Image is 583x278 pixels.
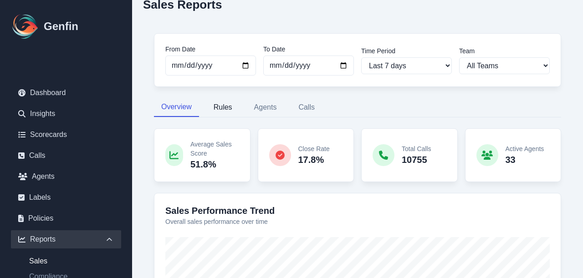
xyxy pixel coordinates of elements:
button: Calls [291,98,322,117]
img: Logo [11,12,40,41]
p: Close Rate [298,144,330,153]
p: Total Calls [402,144,431,153]
a: Dashboard [11,84,121,102]
a: Insights [11,105,121,123]
label: Time Period [361,46,452,56]
p: 51.8% [190,158,239,171]
a: Agents [11,167,121,186]
a: Labels [11,188,121,207]
p: 33 [506,153,544,166]
a: Sales [22,256,121,267]
label: To Date [263,45,354,54]
p: 10755 [402,153,431,166]
p: 17.8% [298,153,330,166]
h1: Genfin [44,19,78,34]
p: Active Agents [506,144,544,153]
button: Agents [247,98,284,117]
div: Reports [11,230,121,248]
p: Average Sales Score [190,140,239,158]
button: Rules [206,98,240,117]
label: Team [459,46,550,56]
label: From Date [165,45,256,54]
p: Overall sales performance over time [165,217,550,226]
a: Scorecards [11,126,121,144]
h3: Sales Performance Trend [165,204,550,217]
button: Overview [154,98,199,117]
a: Calls [11,147,121,165]
a: Policies [11,209,121,227]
